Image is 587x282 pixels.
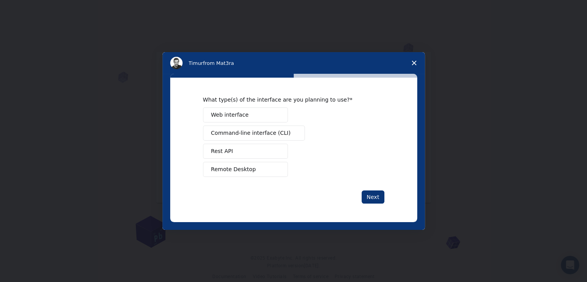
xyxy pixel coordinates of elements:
[170,57,183,69] img: Profile image for Timur
[189,60,203,66] span: Timur
[403,52,425,74] span: Close survey
[203,96,373,103] div: What type(s) of the interface are you planning to use?
[203,162,288,177] button: Remote Desktop
[203,60,234,66] span: from Mat3ra
[15,5,43,12] span: Support
[203,126,305,141] button: Command-line interface (CLI)
[211,111,249,119] span: Web interface
[203,144,288,159] button: Rest API
[211,129,291,137] span: Command-line interface (CLI)
[211,147,233,155] span: Rest API
[362,190,384,204] button: Next
[203,107,288,122] button: Web interface
[211,165,256,173] span: Remote Desktop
